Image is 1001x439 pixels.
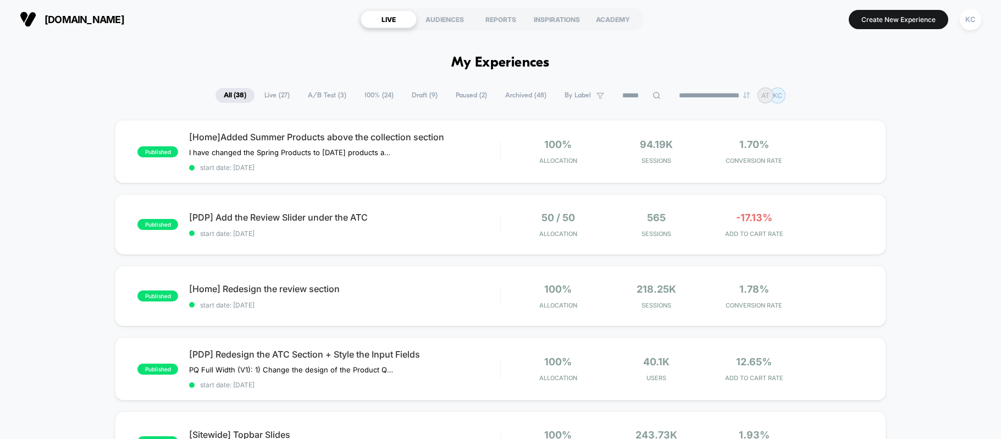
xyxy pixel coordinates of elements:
[137,219,178,230] span: published
[20,11,36,28] img: Visually logo
[640,139,673,150] span: 94.19k
[256,88,298,103] span: Live ( 27 )
[539,301,577,309] span: Allocation
[610,301,702,309] span: Sessions
[189,381,500,389] span: start date: [DATE]
[708,374,800,382] span: ADD TO CART RATE
[610,374,702,382] span: Users
[137,290,178,301] span: published
[189,283,500,294] span: [Home] Redesign the review section
[736,356,772,367] span: 12.65%
[137,364,178,375] span: published
[189,349,500,360] span: [PDP] Redesign the ATC Section + Style the Input Fields
[16,10,128,28] button: [DOMAIN_NAME]
[361,10,417,28] div: LIVE
[189,163,500,172] span: start date: [DATE]
[189,131,500,142] span: [Home]Added Summer Products above the collection section
[300,88,355,103] span: A/B Test ( 3 )
[189,212,500,223] span: [PDP] Add the Review Slider under the ATC
[447,88,495,103] span: Paused ( 2 )
[497,88,555,103] span: Archived ( 48 )
[45,14,124,25] span: [DOMAIN_NAME]
[529,10,585,28] div: INSPIRATIONS
[539,374,577,382] span: Allocation
[215,88,255,103] span: All ( 38 )
[956,8,985,31] button: KC
[708,157,800,164] span: CONVERSION RATE
[544,139,572,150] span: 100%
[849,10,948,29] button: Create New Experience
[739,139,769,150] span: 1.70%
[585,10,641,28] div: ACADEMY
[541,212,575,223] span: 50 / 50
[610,230,702,238] span: Sessions
[565,91,591,100] span: By Label
[960,9,981,30] div: KC
[473,10,529,28] div: REPORTS
[189,301,500,309] span: start date: [DATE]
[647,212,666,223] span: 565
[189,365,393,374] span: PQ Full Width (V1): 1) Change the design of the Product Quantity border color grey to pink brand ...
[643,356,670,367] span: 40.1k
[189,148,393,157] span: I have changed the Spring Products to [DATE] products according to the Events.[Home]Added Spring ...
[403,88,446,103] span: Draft ( 9 )
[743,92,750,98] img: end
[137,146,178,157] span: published
[761,91,770,100] p: AT
[544,283,572,295] span: 100%
[637,283,676,295] span: 218.25k
[708,301,800,309] span: CONVERSION RATE
[708,230,800,238] span: ADD TO CART RATE
[736,212,772,223] span: -17.13%
[610,157,702,164] span: Sessions
[189,229,500,238] span: start date: [DATE]
[417,10,473,28] div: AUDIENCES
[739,283,769,295] span: 1.78%
[451,55,550,71] h1: My Experiences
[539,157,577,164] span: Allocation
[539,230,577,238] span: Allocation
[773,91,782,100] p: KC
[356,88,402,103] span: 100% ( 24 )
[544,356,572,367] span: 100%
